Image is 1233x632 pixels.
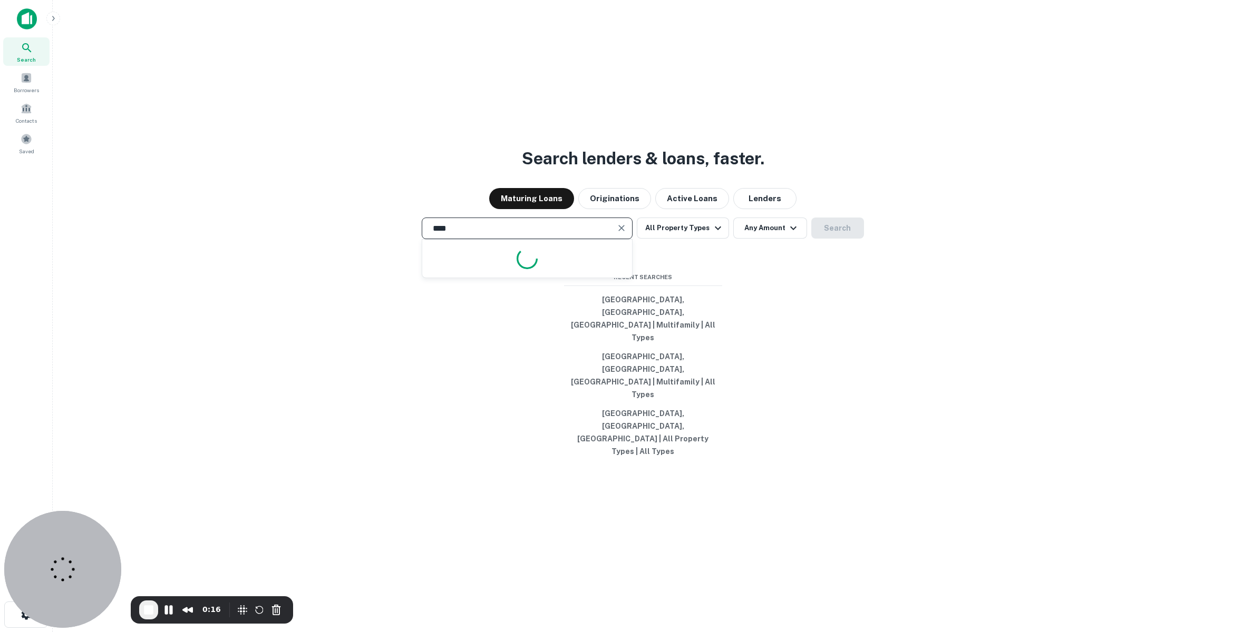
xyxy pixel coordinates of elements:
button: Clear [614,221,629,235]
span: Recent Searches [564,273,722,282]
button: Originations [578,188,651,209]
span: Saved [19,147,34,155]
button: Active Loans [655,188,729,209]
a: Saved [3,129,50,157]
button: Lenders [733,188,797,209]
button: Maturing Loans [489,188,574,209]
span: Borrowers [14,86,39,94]
h3: Search lenders & loans, faster. [522,146,764,171]
span: Search [17,55,36,64]
a: Borrowers [3,68,50,96]
button: All Property Types [637,218,729,239]
button: [GEOGRAPHIC_DATA], [GEOGRAPHIC_DATA], [GEOGRAPHIC_DATA] | All Property Types | All Types [564,404,722,461]
span: Contacts [16,116,37,125]
button: [GEOGRAPHIC_DATA], [GEOGRAPHIC_DATA], [GEOGRAPHIC_DATA] | Multifamily | All Types [564,347,722,404]
img: capitalize-icon.png [17,8,37,29]
a: Search [3,37,50,66]
iframe: Chat Widget [1180,548,1233,598]
button: [GEOGRAPHIC_DATA], [GEOGRAPHIC_DATA], [GEOGRAPHIC_DATA] | Multifamily | All Types [564,290,722,347]
a: Contacts [3,98,50,127]
button: Any Amount [733,218,807,239]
